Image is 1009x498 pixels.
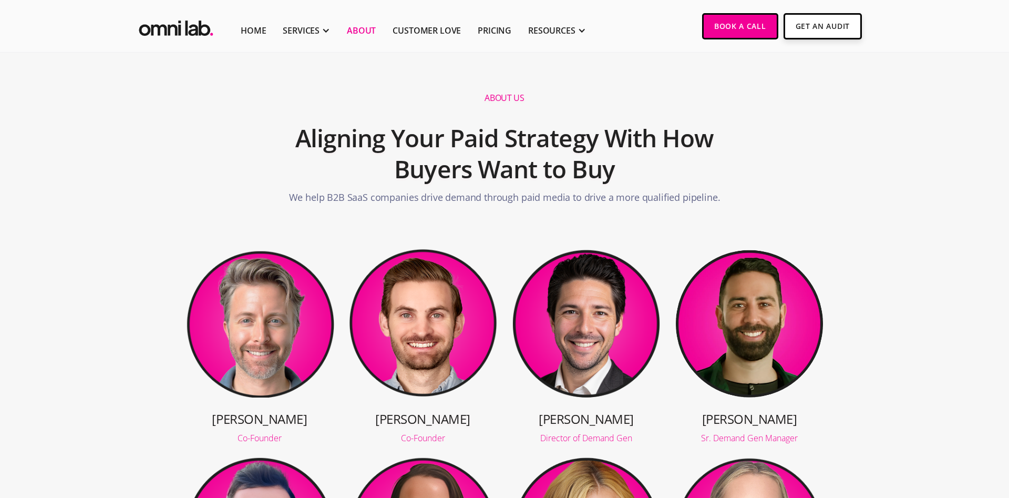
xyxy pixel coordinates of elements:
div: Director of Demand Gen [512,434,661,442]
p: We help B2B SaaS companies drive demand through paid media to drive a more qualified pipeline. [289,190,720,210]
a: Pricing [478,24,511,37]
div: SERVICES [283,24,320,37]
iframe: Chat Widget [820,376,1009,498]
a: Book a Call [702,13,778,39]
a: home [137,13,215,39]
div: Co-Founder [348,434,498,442]
h3: [PERSON_NAME] [185,410,334,428]
a: About [347,24,376,37]
div: Co-Founder [185,434,334,442]
img: Omni Lab: B2B SaaS Demand Generation Agency [137,13,215,39]
h1: About us [485,93,524,104]
h3: [PERSON_NAME] [348,410,498,428]
div: Sr. Demand Gen Manager [675,434,824,442]
h3: [PERSON_NAME] [675,410,824,428]
a: Home [241,24,266,37]
a: Get An Audit [784,13,862,39]
div: RESOURCES [528,24,575,37]
a: Customer Love [393,24,461,37]
h2: Aligning Your Paid Strategy With How Buyers Want to Buy [254,117,755,191]
h3: [PERSON_NAME] [512,410,661,428]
